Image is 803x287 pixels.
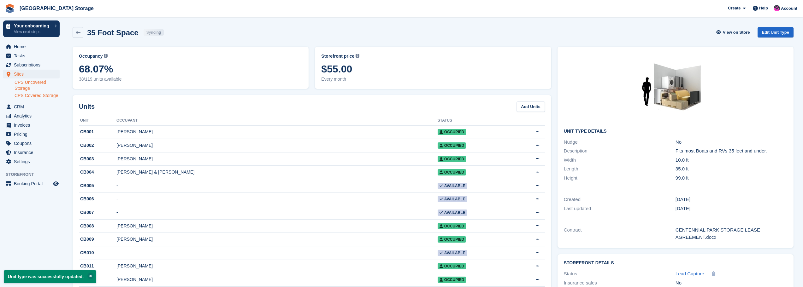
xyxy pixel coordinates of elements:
span: Storefront [6,171,63,178]
a: menu [3,70,60,78]
a: menu [3,148,60,157]
span: Sites [14,70,52,78]
div: Description [564,147,676,155]
div: Fits most Boats and RVs 35 feet and under. [676,147,787,155]
a: menu [3,102,60,111]
div: [DATE] [676,196,787,203]
div: [PERSON_NAME] [116,156,438,162]
td: - [116,192,438,206]
div: CB007 [79,209,116,216]
div: [PERSON_NAME] [116,236,438,243]
div: Created [564,196,676,203]
a: View on Store [716,27,753,37]
div: [PERSON_NAME] [116,223,438,229]
span: Occupied [438,223,466,229]
a: Add Units [517,101,545,112]
th: Occupant [116,116,438,126]
div: [PERSON_NAME] [116,263,438,269]
div: CB004 [79,169,116,175]
span: Available [438,250,467,256]
a: Preview store [52,180,60,187]
div: 10.0 ft [676,157,787,164]
span: Create [728,5,741,11]
div: CB010 [79,250,116,256]
a: menu [3,51,60,60]
span: Storefront price [321,53,354,60]
th: Status [438,116,512,126]
div: CB012 [79,276,116,283]
img: icon-info-grey-7440780725fd019a000dd9b08b2336e03edf1995a4989e88bcd33f0948082b44.svg [356,54,359,58]
h2: Storefront Details [564,261,787,266]
a: menu [3,112,60,120]
div: [PERSON_NAME] [116,276,438,283]
p: Unit type was successfully updated. [4,270,96,283]
img: stora-icon-8386f47178a22dfd0bd8f6a31ec36ba5ce8667c1dd55bd0f319d3a0aa187defe.svg [5,4,15,13]
div: CB001 [79,129,116,135]
a: [GEOGRAPHIC_DATA] Storage [17,3,96,14]
div: CB002 [79,142,116,149]
span: Lead Capture [676,271,704,276]
span: Subscriptions [14,60,52,69]
div: [PERSON_NAME] [116,129,438,135]
a: menu [3,60,60,69]
span: Available [438,196,467,202]
span: Insurance [14,148,52,157]
span: Pricing [14,130,52,139]
div: No [676,279,787,287]
span: Occupied [438,129,466,135]
div: CB003 [79,156,116,162]
div: 35.0 ft [676,165,787,173]
div: Length [564,165,676,173]
div: [DATE] [676,205,787,212]
div: 99.0 ft [676,175,787,182]
div: CB005 [79,182,116,189]
div: CENTENNIAL PARK STORAGE LEASE AGREEMENT.docx [676,227,787,241]
p: Your onboarding [14,24,51,28]
img: Jantz Morgan [774,5,780,11]
span: Tasks [14,51,52,60]
a: CPS Covered Storage [15,93,60,99]
div: Last updated [564,205,676,212]
span: Available [438,183,467,189]
a: Edit Unit Type [758,27,794,37]
a: menu [3,139,60,148]
div: Insurance sales [564,279,676,287]
span: Occupied [438,142,466,149]
div: [PERSON_NAME] [116,142,438,149]
div: Nudge [564,139,676,146]
span: Account [781,5,797,12]
img: icon-info-grey-7440780725fd019a000dd9b08b2336e03edf1995a4989e88bcd33f0948082b44.svg [104,54,108,58]
a: menu [3,157,60,166]
div: Syncing [144,29,164,36]
a: menu [3,42,60,51]
span: Occupied [438,169,466,175]
span: Every month [321,76,545,83]
span: Occupied [438,263,466,269]
td: - [116,246,438,260]
span: $55.00 [321,63,545,75]
div: [PERSON_NAME] & [PERSON_NAME] [116,169,438,175]
span: Occupied [438,156,466,162]
div: CB009 [79,236,116,243]
span: Invoices [14,121,52,129]
td: - [116,206,438,220]
div: Contract [564,227,676,241]
img: 50.jpg [628,53,723,124]
div: Status [564,270,676,278]
span: Help [759,5,768,11]
a: menu [3,179,60,188]
span: Coupons [14,139,52,148]
span: Occupancy [79,53,103,60]
span: Settings [14,157,52,166]
span: Available [438,210,467,216]
span: 38/119 units available [79,76,302,83]
span: 68.07% [79,63,302,75]
span: Occupied [438,236,466,243]
div: No [676,139,787,146]
p: View next steps [14,29,51,35]
span: CRM [14,102,52,111]
a: CPS Uncovered Storage [15,79,60,91]
span: Home [14,42,52,51]
td: - [116,179,438,193]
span: Analytics [14,112,52,120]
